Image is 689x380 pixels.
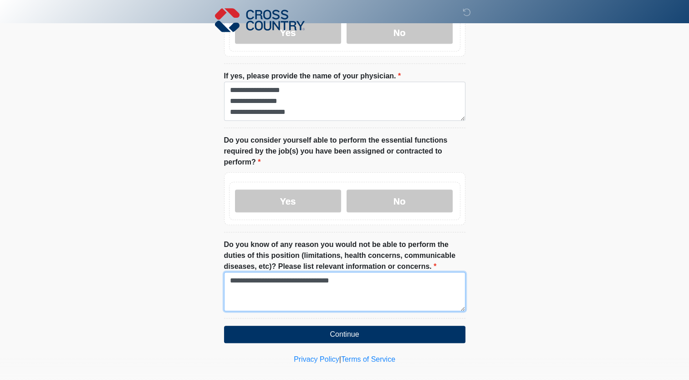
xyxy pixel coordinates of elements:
[224,71,401,82] label: If yes, please provide the name of your physician.
[347,190,453,212] label: No
[339,355,341,363] a: |
[224,239,465,272] label: Do you know of any reason you would not be able to perform the duties of this position (limitatio...
[235,190,341,212] label: Yes
[215,7,305,33] img: Cross Country Logo
[341,355,395,363] a: Terms of Service
[294,355,339,363] a: Privacy Policy
[224,326,465,343] button: Continue
[224,135,465,168] label: Do you consider yourself able to perform the essential functions required by the job(s) you have ...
